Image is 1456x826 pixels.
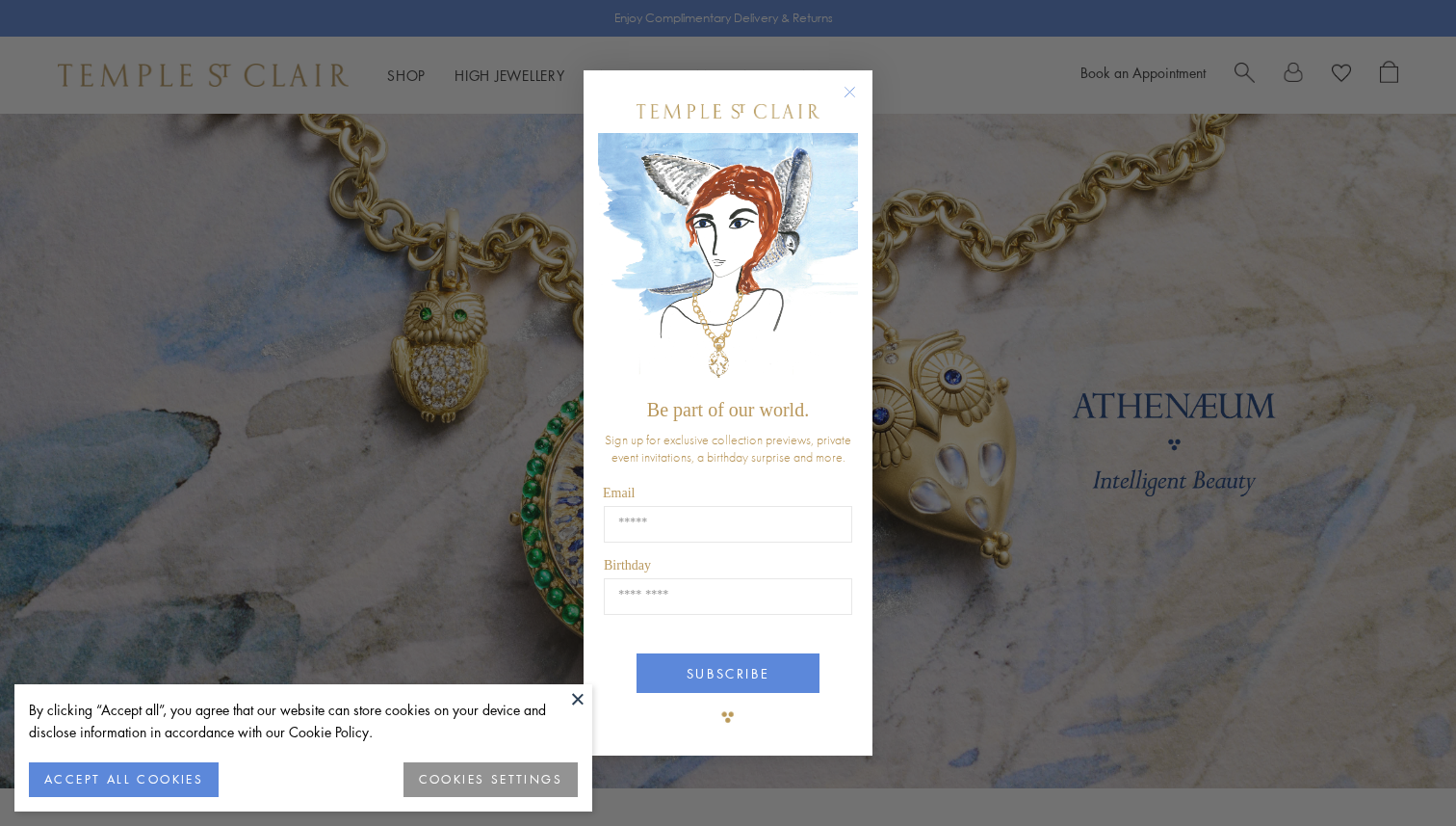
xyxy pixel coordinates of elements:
[605,431,851,466] span: Sign up for exclusive collection previews, private event invitations, a birthday surprise and more.
[604,506,852,543] input: Email
[709,698,747,736] img: TSC
[598,133,858,390] img: c4a9eb12-d91a-4d4a-8ee0-386386f4f338.jpeg
[603,486,635,500] span: Email
[637,104,819,119] img: Temple St. Clair
[604,558,651,573] span: Birthday
[29,699,578,743] div: By clicking “Accept all”, you agree that our website can store cookies on your device and disclos...
[637,653,819,693] button: SUBSCRIBE
[29,762,219,797] button: ACCEPT ALL COOKIES
[1360,735,1437,807] iframe: Gorgias live chat messenger
[647,399,809,420] span: Be part of our world.
[403,762,578,797] button: COOKIES SETTINGS
[847,90,871,114] button: Close dialog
